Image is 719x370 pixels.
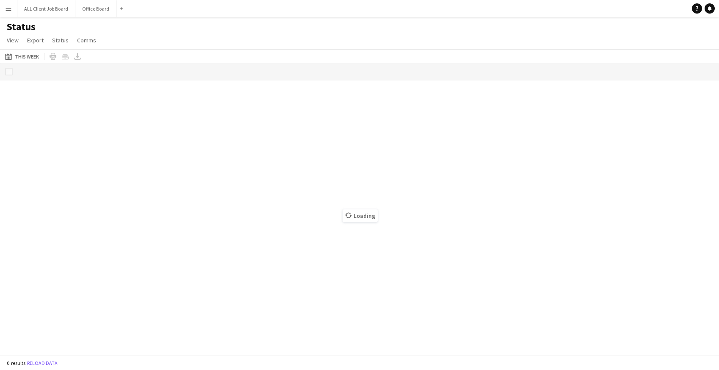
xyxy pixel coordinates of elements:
[77,36,96,44] span: Comms
[17,0,75,17] button: ALL Client Job Board
[27,36,44,44] span: Export
[52,36,69,44] span: Status
[3,35,22,46] a: View
[3,51,41,61] button: This Week
[25,359,59,368] button: Reload data
[24,35,47,46] a: Export
[74,35,100,46] a: Comms
[75,0,116,17] button: Office Board
[49,35,72,46] a: Status
[343,209,378,222] span: Loading
[7,36,19,44] span: View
